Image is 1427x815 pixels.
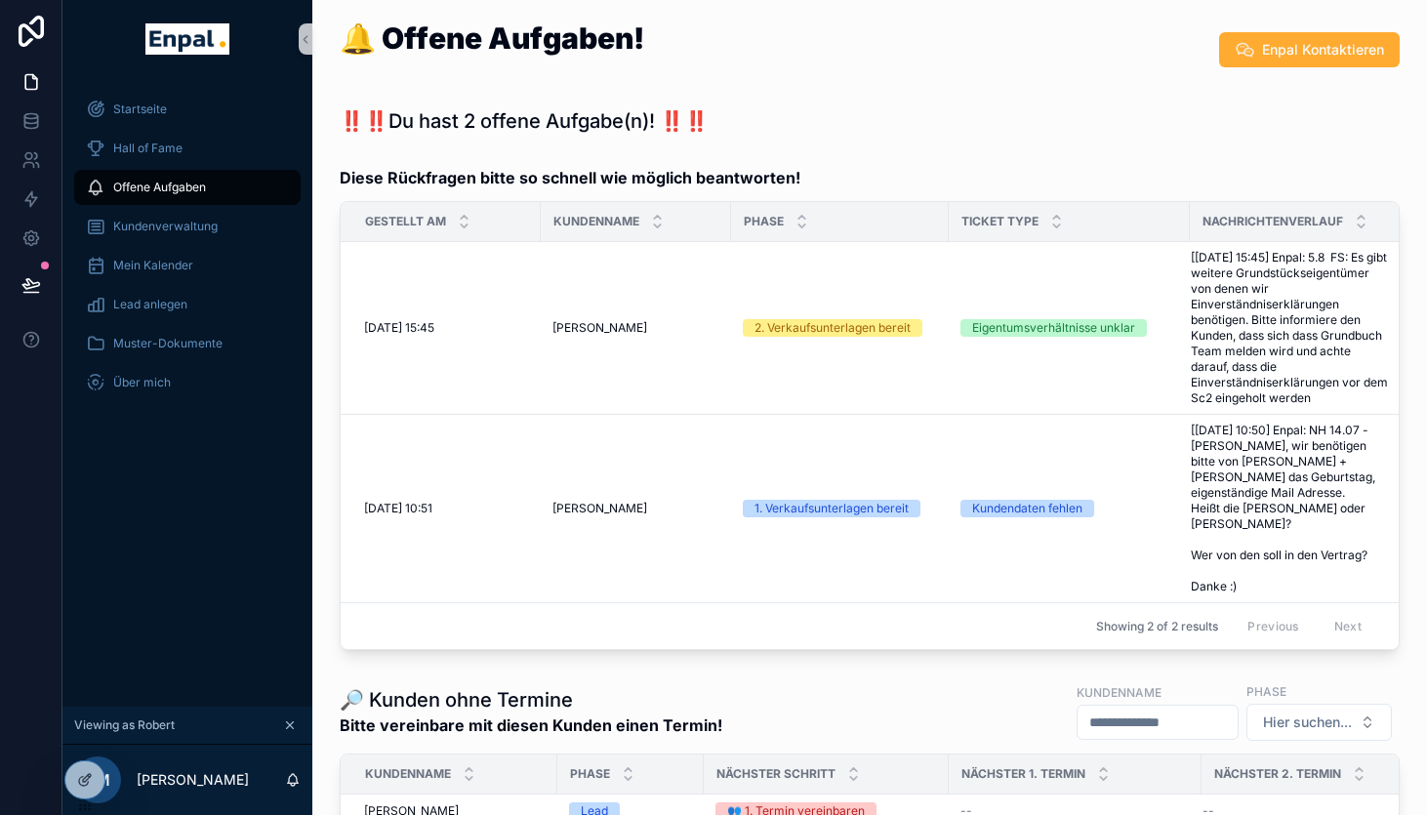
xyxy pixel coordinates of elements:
[113,297,187,312] span: Lead anlegen
[113,375,171,390] span: Über mich
[1214,766,1341,782] span: Nächster 2. Termin
[716,766,836,782] span: Nächster Schritt
[552,320,719,336] a: [PERSON_NAME]
[1191,423,1388,594] a: [[DATE] 10:50] Enpal: NH 14.07 - [PERSON_NAME], wir benötigen bitte von [PERSON_NAME] + [PERSON_N...
[961,214,1039,229] span: Ticket Type
[1219,32,1400,67] button: Enpal Kontaktieren
[145,23,228,55] img: App logo
[340,23,644,53] h1: 🔔 Offene Aufgaben!
[62,78,312,426] div: scrollable content
[960,319,1178,337] a: Eigentumsverhältnisse unklar
[744,214,784,229] span: Phase
[74,287,301,322] a: Lead anlegen
[365,766,451,782] span: Kundenname
[74,717,175,733] span: Viewing as Robert
[113,102,167,117] span: Startseite
[743,500,937,517] a: 1. Verkaufsunterlagen bereit
[113,180,206,195] span: Offene Aufgaben
[74,248,301,283] a: Mein Kalender
[113,219,218,234] span: Kundenverwaltung
[340,107,709,135] h1: ‼️‼️Du hast 2 offene Aufgabe(n)! ‼️‼️
[961,766,1085,782] span: Nächster 1. Termin
[113,258,193,273] span: Mein Kalender
[972,319,1135,337] div: Eigentumsverhältnisse unklar
[754,319,911,337] div: 2. Verkaufsunterlagen bereit
[1203,214,1343,229] span: NACHRICHTENVERLAUF
[340,686,722,713] h1: 🔎 Kunden ohne Termine
[113,141,183,156] span: Hall of Fame
[1246,704,1392,741] button: Select Button
[972,500,1082,517] div: Kundendaten fehlen
[1191,250,1388,406] a: [[DATE] 15:45] Enpal: 5.8 FS: Es gibt weitere Grundstückseigentümer von denen wir Einverständnise...
[1077,683,1162,701] label: Kundenname
[74,326,301,361] a: Muster-Dokumente
[1246,682,1286,700] label: Phase
[1262,40,1384,60] span: Enpal Kontaktieren
[74,92,301,127] a: Startseite
[570,766,610,782] span: Phase
[137,770,249,790] p: [PERSON_NAME]
[743,319,937,337] a: 2. Verkaufsunterlagen bereit
[74,170,301,205] a: Offene Aufgaben
[365,214,446,229] span: Gestellt Am
[552,501,647,516] span: [PERSON_NAME]
[960,500,1178,517] a: Kundendaten fehlen
[364,320,434,336] span: [DATE] 15:45
[364,501,432,516] span: [DATE] 10:51
[552,501,719,516] a: [PERSON_NAME]
[1096,619,1218,634] span: Showing 2 of 2 results
[74,209,301,244] a: Kundenverwaltung
[364,320,529,336] a: [DATE] 15:45
[74,131,301,166] a: Hall of Fame
[113,336,223,351] span: Muster-Dokumente
[74,365,301,400] a: Über mich
[552,320,647,336] span: [PERSON_NAME]
[1263,713,1352,732] span: Hier suchen...
[340,166,800,189] strong: Diese Rückfragen bitte so schnell wie möglich beantworten!
[340,713,722,737] strong: Bitte vereinbare mit diesen Kunden einen Termin!
[754,500,909,517] div: 1. Verkaufsunterlagen bereit
[364,501,529,516] a: [DATE] 10:51
[553,214,639,229] span: Kundenname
